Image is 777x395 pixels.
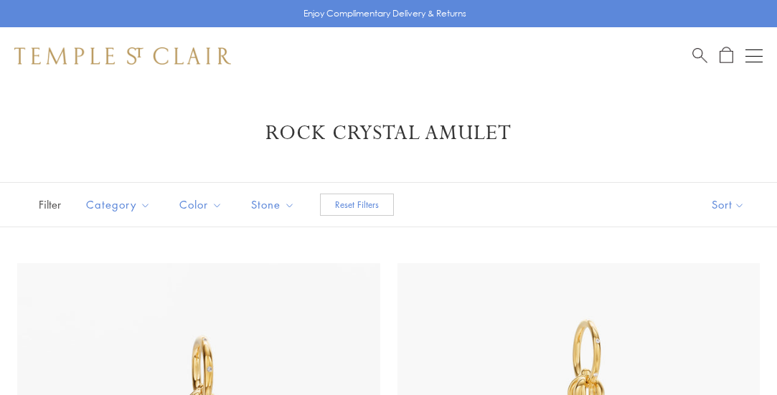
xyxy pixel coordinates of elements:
button: Stone [240,189,306,221]
h1: Rock Crystal Amulet [36,120,741,146]
p: Enjoy Complimentary Delivery & Returns [303,6,466,21]
span: Stone [244,196,306,214]
a: Search [692,47,707,65]
button: Category [75,189,161,221]
a: Open Shopping Bag [720,47,733,65]
img: Temple St. Clair [14,47,231,65]
button: Open navigation [745,47,763,65]
button: Color [169,189,233,221]
span: Color [172,196,233,214]
span: Category [79,196,161,214]
iframe: Gorgias live chat messenger [705,328,763,381]
button: Reset Filters [320,194,394,216]
button: Show sort by [679,183,777,227]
